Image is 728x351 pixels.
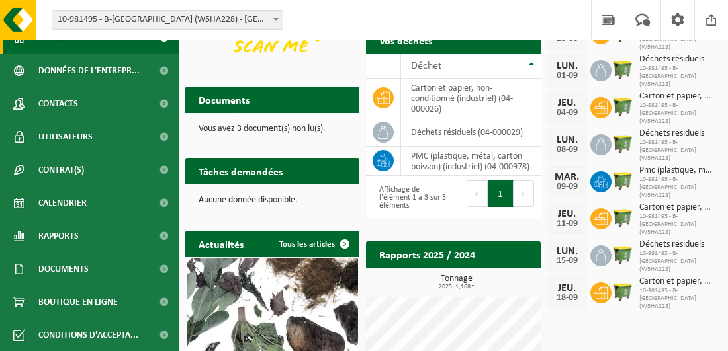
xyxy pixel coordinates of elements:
[554,135,580,145] div: LUN.
[554,256,580,266] div: 15-09
[38,286,118,319] span: Boutique en ligne
[639,239,715,250] span: Déchets résiduels
[373,179,447,216] div: Affichage de l'élément 1 à 3 sur 3 éléments
[38,253,89,286] span: Documents
[52,10,283,30] span: 10-981495 - B-ST GARE MARCHIENNE AU PONT (W5HA228) - MARCHIENNE-AU-PONT
[269,231,358,257] a: Tous les articles
[639,287,715,311] span: 10-981495 - B-[GEOGRAPHIC_DATA] (W5HA228)
[639,250,715,274] span: 10-981495 - B-[GEOGRAPHIC_DATA] (W5HA228)
[639,276,715,287] span: Carton et papier, non-conditionné (industriel)
[554,209,580,219] div: JEU.
[38,54,140,87] span: Données de l'entrepr...
[401,147,540,176] td: PMC (plastique, métal, carton boisson) (industriel) (04-000978)
[366,241,488,267] h2: Rapports 2025 / 2024
[411,61,441,71] span: Déchet
[467,180,488,207] button: Previous
[612,206,634,229] img: WB-1100-HPE-GN-51
[199,196,346,205] p: Aucune donnée disponible.
[639,128,715,139] span: Déchets résiduels
[639,176,715,200] span: 10-981495 - B-[GEOGRAPHIC_DATA] (W5HA228)
[38,120,93,153] span: Utilisateurs
[554,145,580,155] div: 08-09
[426,267,539,293] a: Consulter les rapports
[554,293,580,303] div: 18-09
[612,280,634,303] img: WB-1100-HPE-GN-51
[554,246,580,256] div: LUN.
[185,231,257,256] h2: Actualités
[639,102,715,126] span: 10-981495 - B-[GEOGRAPHIC_DATA] (W5HA228)
[554,283,580,293] div: JEU.
[373,274,540,290] h3: Tonnage
[612,58,634,81] img: WB-1100-HPE-GN-51
[38,186,87,219] span: Calendrier
[401,118,540,147] td: déchets résiduels (04-000029)
[612,132,634,155] img: WB-1100-HPE-GN-51
[612,243,634,266] img: WB-1100-HPE-GN-51
[554,71,580,81] div: 01-09
[38,219,79,253] span: Rapports
[554,219,580,229] div: 11-09
[612,95,634,118] img: WB-1100-HPE-GN-51
[514,180,534,207] button: Next
[639,165,715,176] span: Pmc (plastique, métal, carton boisson) (industriel)
[639,91,715,102] span: Carton et papier, non-conditionné (industriel)
[199,124,346,134] p: Vous avez 3 document(s) non lu(s).
[373,284,540,290] span: 2025: 1,168 t
[639,65,715,89] span: 10-981495 - B-[GEOGRAPHIC_DATA] (W5HA228)
[185,158,296,184] h2: Tâches demandées
[38,87,78,120] span: Contacts
[554,172,580,182] div: MAR.
[52,11,283,29] span: 10-981495 - B-ST GARE MARCHIENNE AU PONT (W5HA228) - MARCHIENNE-AU-PONT
[639,213,715,237] span: 10-981495 - B-[GEOGRAPHIC_DATA] (W5HA228)
[639,54,715,65] span: Déchets résiduels
[554,108,580,118] div: 04-09
[401,79,540,118] td: carton et papier, non-conditionné (industriel) (04-000026)
[554,61,580,71] div: LUN.
[185,87,263,112] h2: Documents
[554,98,580,108] div: JEU.
[488,180,514,207] button: 1
[639,202,715,213] span: Carton et papier, non-conditionné (industriel)
[554,182,580,192] div: 09-09
[612,169,634,192] img: WB-1100-HPE-GN-51
[38,153,84,186] span: Contrat(s)
[639,139,715,163] span: 10-981495 - B-[GEOGRAPHIC_DATA] (W5HA228)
